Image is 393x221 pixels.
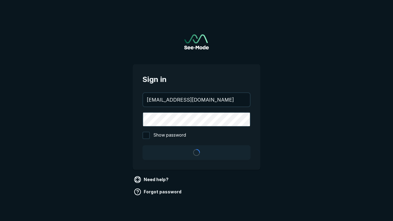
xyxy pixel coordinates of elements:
a: Need help? [133,175,171,184]
span: Show password [154,132,186,139]
img: See-Mode Logo [184,34,209,49]
input: your@email.com [143,93,250,107]
a: Forgot password [133,187,184,197]
a: Go to sign in [184,34,209,49]
span: Sign in [142,74,251,85]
